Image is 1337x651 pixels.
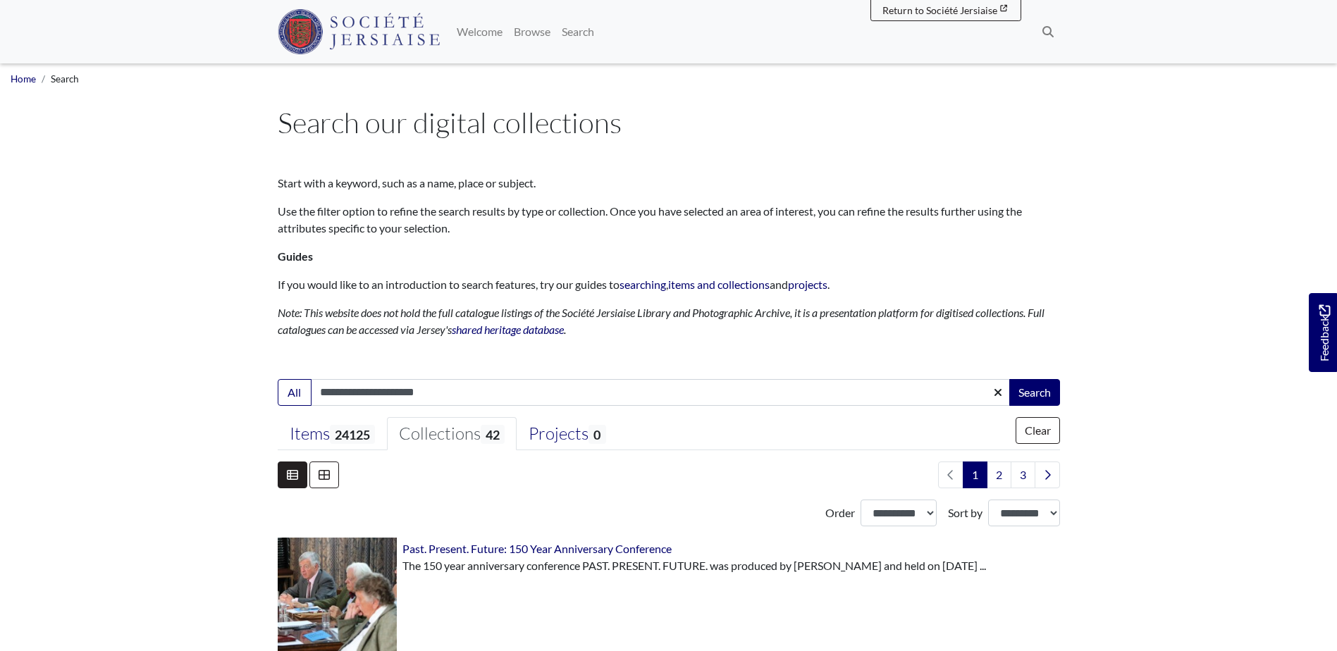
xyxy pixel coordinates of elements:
[278,306,1045,336] em: Note: This website does not hold the full catalogue listings of the Société Jersiaise Library and...
[1009,379,1060,406] button: Search
[1316,304,1333,361] span: Feedback
[1011,461,1035,488] a: Goto page 3
[825,504,855,521] label: Order
[589,425,605,444] span: 0
[481,425,505,444] span: 42
[452,323,564,336] a: shared heritage database
[1035,461,1060,488] a: Next page
[278,203,1060,237] p: Use the filter option to refine the search results by type or collection. Once you have selected ...
[620,278,666,291] a: searching
[311,379,1011,406] input: Enter one or more search terms...
[278,106,1060,139] h1: Search our digital collections
[668,278,770,291] a: items and collections
[508,18,556,46] a: Browse
[278,249,313,263] strong: Guides
[278,175,1060,192] p: Start with a keyword, such as a name, place or subject.
[788,278,827,291] a: projects
[529,423,605,445] div: Projects
[451,18,508,46] a: Welcome
[402,542,672,555] a: Past. Present. Future: 150 Year Anniversary Conference
[556,18,600,46] a: Search
[948,504,982,521] label: Sort by
[1016,417,1060,444] button: Clear
[278,9,440,54] img: Société Jersiaise
[11,73,36,85] a: Home
[51,73,79,85] span: Search
[402,559,986,572] span: The 150 year anniversary conference PAST. PRESENT. FUTURE. was produced by [PERSON_NAME] and held...
[963,461,987,488] span: Goto page 1
[278,276,1060,293] p: If you would like to an introduction to search features, try our guides to , and .
[938,461,963,488] li: Previous page
[987,461,1011,488] a: Goto page 2
[399,423,505,445] div: Collections
[330,425,375,444] span: 24125
[290,423,375,445] div: Items
[1309,293,1337,372] a: Would you like to provide feedback?
[882,4,997,16] span: Return to Société Jersiaise
[278,6,440,58] a: Société Jersiaise logo
[278,379,312,406] button: All
[932,461,1060,488] nav: pagination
